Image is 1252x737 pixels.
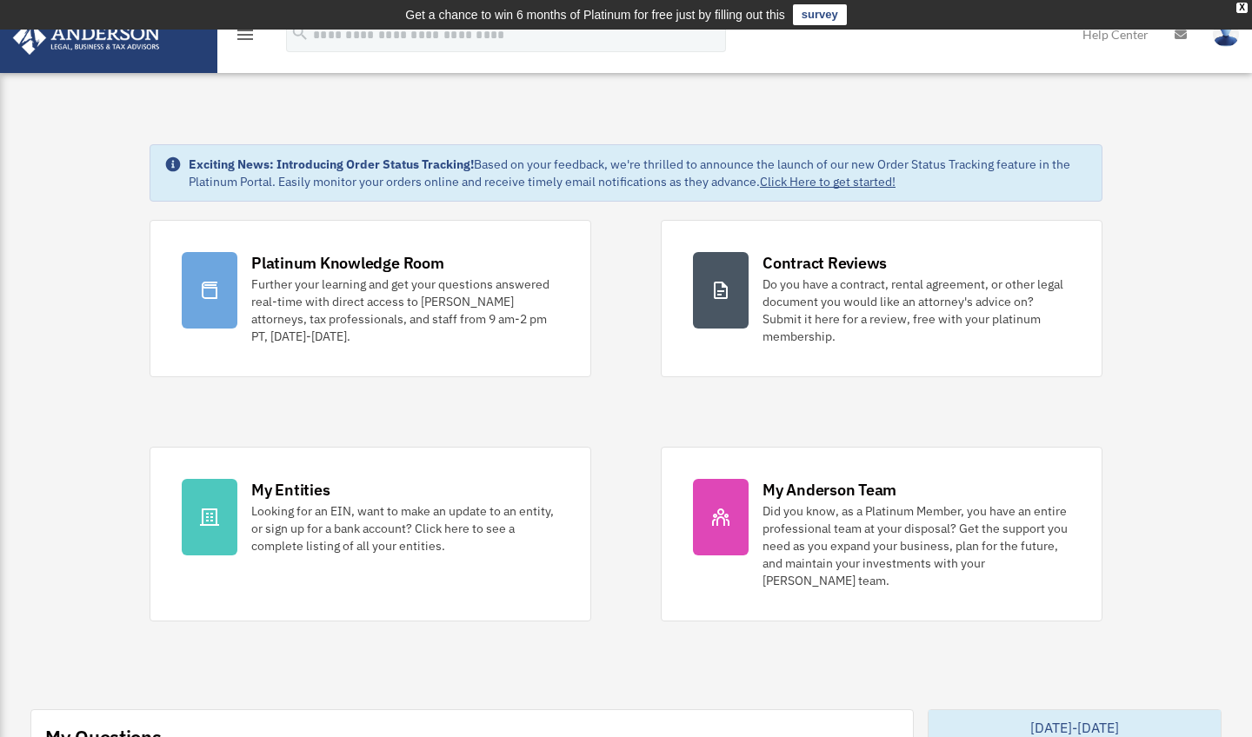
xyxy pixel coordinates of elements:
div: close [1236,3,1248,13]
a: Platinum Knowledge Room Further your learning and get your questions answered real-time with dire... [150,220,591,377]
a: Click Here to get started! [760,174,896,189]
a: Contract Reviews Do you have a contract, rental agreement, or other legal document you would like... [661,220,1102,377]
i: search [290,23,310,43]
a: menu [235,30,256,45]
div: Get a chance to win 6 months of Platinum for free just by filling out this [405,4,785,25]
div: Contract Reviews [763,252,887,274]
div: My Anderson Team [763,479,896,501]
a: My Entities Looking for an EIN, want to make an update to an entity, or sign up for a bank accoun... [150,447,591,621]
div: Platinum Knowledge Room [251,252,444,274]
div: Looking for an EIN, want to make an update to an entity, or sign up for a bank account? Click her... [251,502,559,554]
div: Do you have a contract, rental agreement, or other legal document you would like an attorney's ad... [763,276,1070,345]
div: Further your learning and get your questions answered real-time with direct access to [PERSON_NAM... [251,276,559,345]
a: survey [793,4,847,25]
strong: Exciting News: Introducing Order Status Tracking! [189,156,474,172]
img: Anderson Advisors Platinum Portal [8,21,165,55]
i: menu [235,24,256,45]
img: User Pic [1213,22,1239,47]
div: Based on your feedback, we're thrilled to announce the launch of our new Order Status Tracking fe... [189,156,1088,190]
a: My Anderson Team Did you know, as a Platinum Member, you have an entire professional team at your... [661,447,1102,621]
div: My Entities [251,479,330,501]
div: Did you know, as a Platinum Member, you have an entire professional team at your disposal? Get th... [763,502,1070,589]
